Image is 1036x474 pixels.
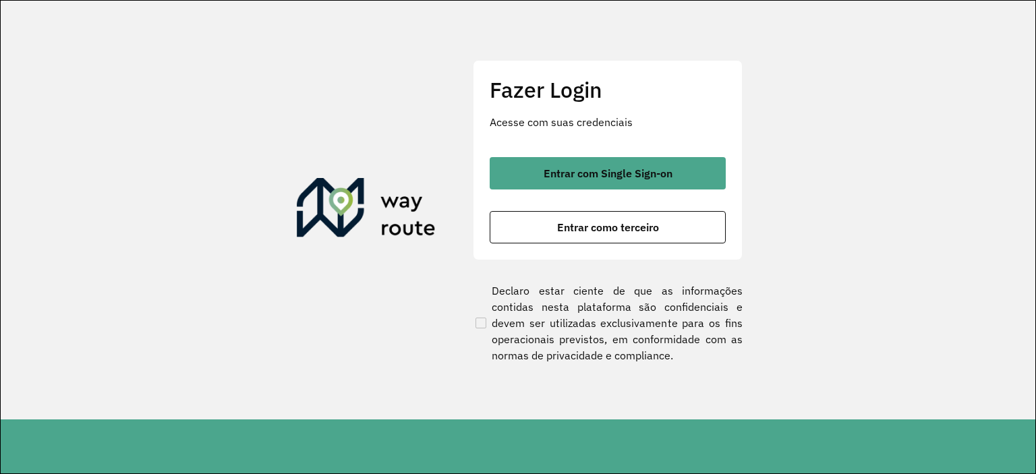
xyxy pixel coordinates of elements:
span: Entrar como terceiro [557,222,659,233]
img: Roteirizador AmbevTech [297,178,436,243]
button: button [490,211,726,243]
p: Acesse com suas credenciais [490,114,726,130]
h2: Fazer Login [490,77,726,102]
button: button [490,157,726,189]
label: Declaro estar ciente de que as informações contidas nesta plataforma são confidenciais e devem se... [473,283,743,363]
span: Entrar com Single Sign-on [544,168,672,179]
